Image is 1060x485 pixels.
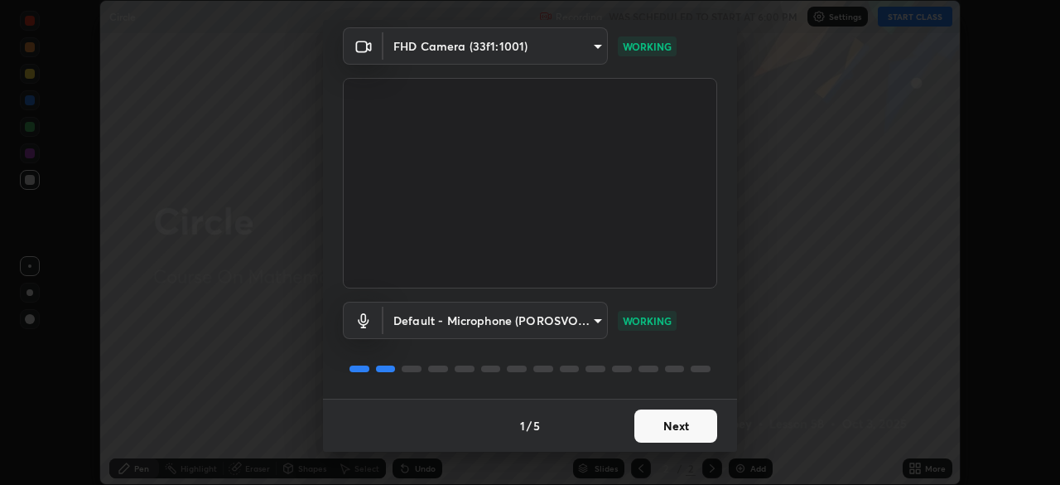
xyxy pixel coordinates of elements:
h4: 1 [520,417,525,434]
button: Next [634,410,717,443]
p: WORKING [623,39,672,54]
h4: 5 [533,417,540,434]
div: FHD Camera (33f1:1001) [383,302,608,339]
h4: / [527,417,532,434]
div: FHD Camera (33f1:1001) [383,27,608,65]
p: WORKING [623,313,672,328]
